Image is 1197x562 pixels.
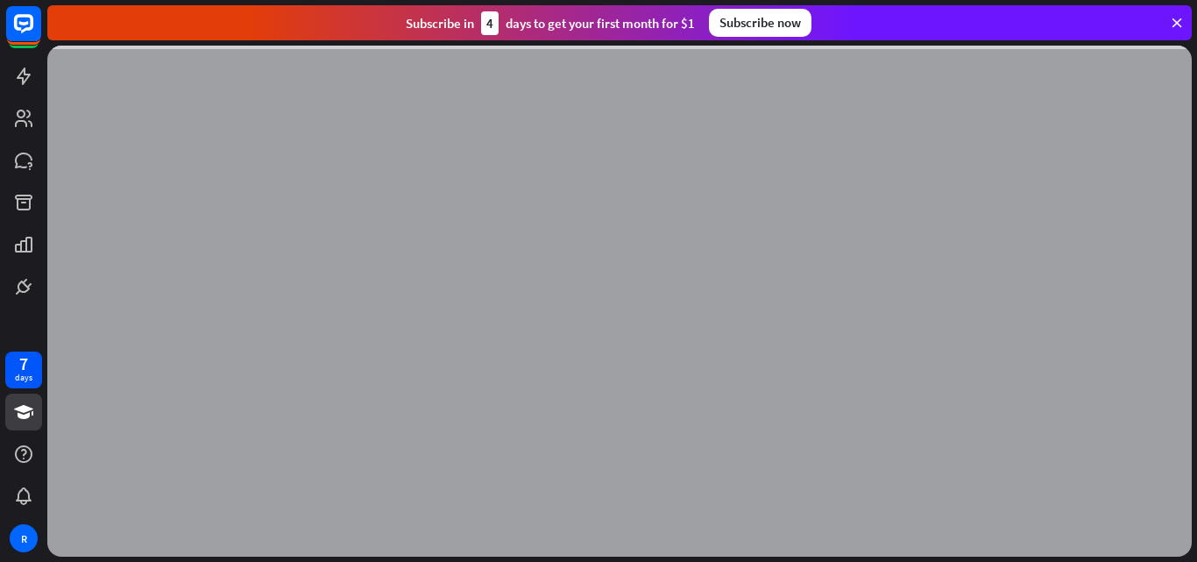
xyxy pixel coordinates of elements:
div: Subscribe in days to get your first month for $1 [406,11,695,35]
div: days [15,372,32,384]
div: Subscribe now [709,9,811,37]
div: R [10,524,38,552]
a: 7 days [5,352,42,388]
div: 4 [481,11,499,35]
div: 7 [19,356,28,372]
